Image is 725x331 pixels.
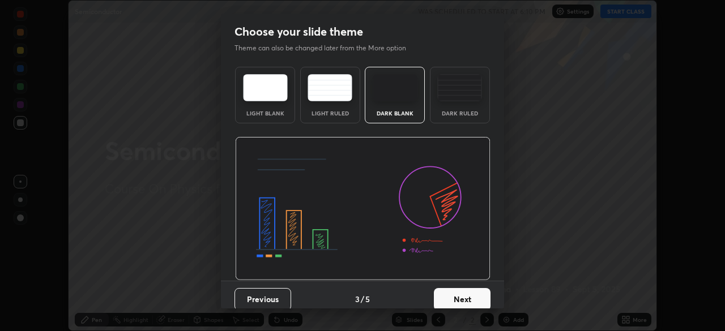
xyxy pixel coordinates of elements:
h4: 3 [355,293,360,305]
img: darkRuledTheme.de295e13.svg [437,74,482,101]
div: Dark Ruled [437,110,483,116]
div: Dark Blank [372,110,417,116]
img: darkTheme.f0cc69e5.svg [373,74,417,101]
div: Light Blank [242,110,288,116]
button: Previous [234,288,291,311]
img: lightRuledTheme.5fabf969.svg [308,74,352,101]
button: Next [434,288,491,311]
h4: 5 [365,293,370,305]
h2: Choose your slide theme [234,24,363,39]
img: darkThemeBanner.d06ce4a2.svg [235,137,491,281]
h4: / [361,293,364,305]
img: lightTheme.e5ed3b09.svg [243,74,288,101]
div: Light Ruled [308,110,353,116]
p: Theme can also be changed later from the More option [234,43,418,53]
